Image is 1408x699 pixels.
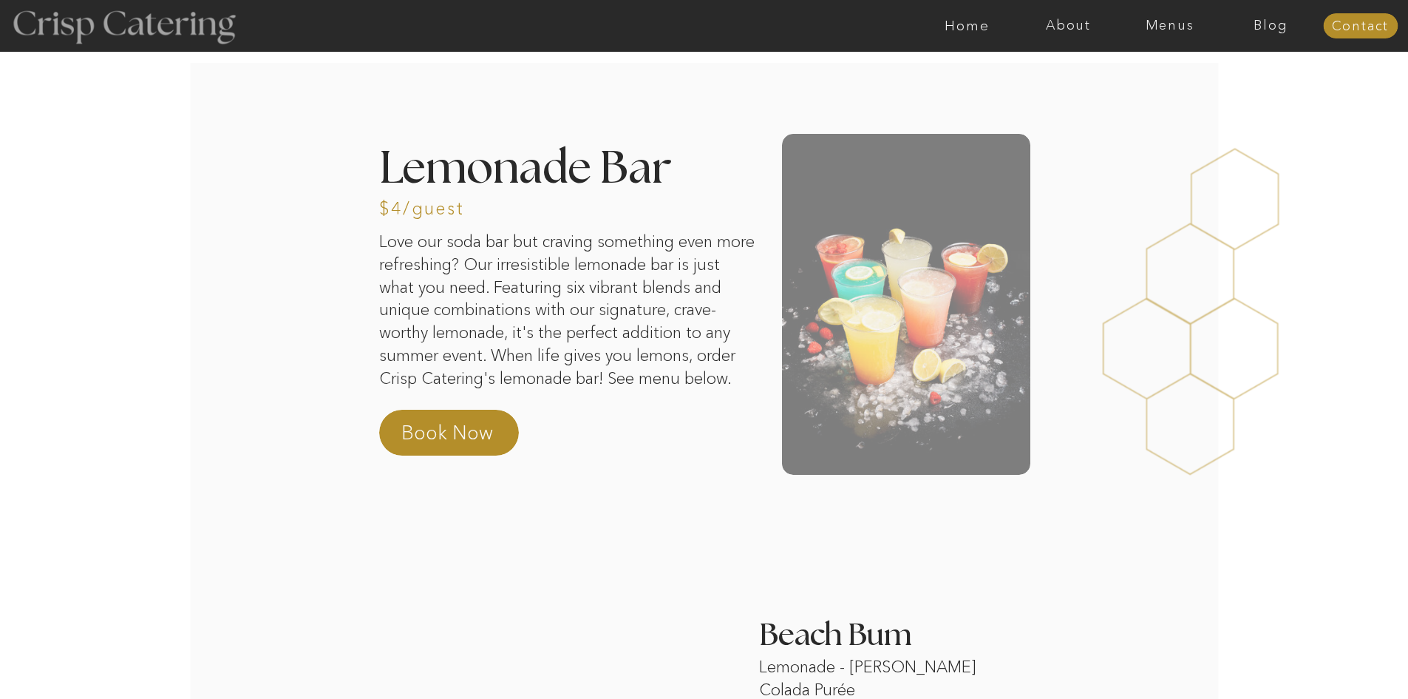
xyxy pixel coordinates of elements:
[1119,18,1220,33] a: Menus
[1018,18,1119,33] a: About
[379,200,463,214] h3: $4/guest
[379,147,771,186] h2: Lemonade Bar
[759,621,953,691] h3: Beach Bum
[401,419,531,455] a: Book Now
[1323,19,1398,34] a: Contact
[1220,18,1322,33] a: Blog
[916,18,1018,33] a: Home
[379,231,757,462] p: Love our soda bar but craving something even more refreshing? Our irresistible lemonade bar is ju...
